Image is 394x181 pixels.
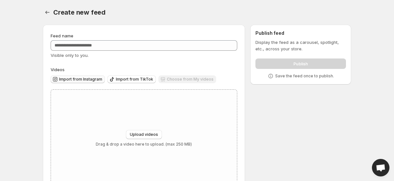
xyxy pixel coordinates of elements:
span: Feed name [51,33,73,38]
span: Upload videos [130,132,158,137]
span: Create new feed [53,8,105,16]
p: Drag & drop a video here to upload. (max 250 MB) [96,142,192,147]
span: Import from Instagram [59,77,102,82]
button: Import from Instagram [51,75,105,83]
p: Save the feed once to publish. [275,73,334,79]
a: Open chat [372,159,389,176]
button: Upload videos [126,130,162,139]
span: Import from TikTok [116,77,153,82]
button: Settings [43,8,52,17]
p: Display the feed as a carousel, spotlight, etc., across your store. [255,39,346,52]
h2: Publish feed [255,30,346,36]
span: Videos [51,67,65,72]
span: Visible only to you. [51,53,89,58]
button: Import from TikTok [107,75,156,83]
